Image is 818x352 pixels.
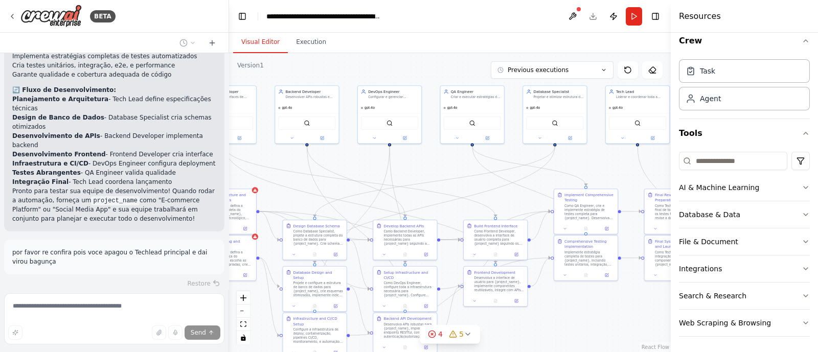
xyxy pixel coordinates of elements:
div: Backend DeveloperDesenvolver APIs robustas e escaláveis, implementar lógica de negócio, gerenciar... [275,85,339,144]
div: Develop Backend APIsComo Backend Developer, implemente todas as APIs necessárias para {project_na... [373,220,437,260]
div: Integrations [679,264,722,274]
g: Edge from a6f412cf-b805-46e6-9bd1-b054d03a4f40 to 3930ec49-1ff1-4e73-86f6-95607c6c6134 [531,209,551,243]
div: QA Engineer [451,89,501,94]
div: Final System Integration and LaunchComo Tech Lead, coordene a integração final de todos os compon... [644,235,709,280]
g: Edge from df29ece6-7473-479c-afb0-c186386dcae9 to a603e872-2f75-417d-b4cb-5d2bbbca63d2 [222,146,498,263]
div: Desenvolva APIs robustas para {project_name}, implemente endpoints RESTful, configure autenticaçã... [383,322,434,339]
div: Backend Developer [285,89,335,94]
a: React Flow attribution [642,344,669,350]
g: Edge from 7e226caf-bdae-4b06-b791-7a947ec3410d to 7b6d7601-0ff9-40bb-b560-303a384a3c00 [621,255,641,261]
div: Projetar e otimizar estrutura de banco de dados para {project_name}, criar schemas eficientes, im... [533,95,583,99]
button: Open in side panel [417,251,435,257]
span: 4 [438,329,443,339]
button: Send [185,325,220,340]
strong: Infraestrutura e CI/CD [12,160,88,167]
g: Edge from 8355c9b1-6b86-4806-aee8-f6c07c4d6c69 to 4aac042a-3e33-486e-9254-deca18db34e7 [350,237,370,291]
div: Frontend Developer [203,89,253,94]
button: File & Document [679,228,810,255]
button: AI & Machine Learning [679,174,810,201]
g: Edge from 5b5f3b86-b877-4ff7-b537-3e8af6338817 to 7ada6703-426a-4390-8138-a757d9359ca9 [350,284,370,335]
button: Open in side panel [508,298,526,304]
button: Open in side panel [225,135,254,141]
button: Execution [288,32,334,53]
button: Open in side panel [327,303,345,309]
button: Open in side panel [236,226,254,232]
span: 5 [459,329,464,339]
div: Define Architecture and Technical Specs [203,192,253,202]
button: 45 [420,325,480,344]
g: Edge from b8b2d765-24fd-41aa-953e-bb88a60304de to 3930ec49-1ff1-4e73-86f6-95607c6c6134 [470,146,588,186]
div: Setup Infrastructure and CI/CD [383,270,434,280]
g: Edge from 587199e2-ee51-40f4-a4c3-1c35a4a6c8b3 to a6f412cf-b805-46e6-9bd1-b054d03a4f40 [440,237,460,242]
span: gpt-4o [365,106,375,110]
div: Configurar e gerenciar infraestrutura, CI/CD pipelines, monitoramento e deployment para {project_... [368,95,418,99]
button: Open in side panel [307,135,336,141]
button: Open in side panel [417,344,435,350]
button: toggle interactivity [237,331,250,344]
div: DevOps Engineer [368,89,418,94]
button: Hide right sidebar [648,9,663,24]
li: - Frontend Developer cria interface [12,150,216,159]
li: Garante qualidade e cobertura adequada de código [12,70,216,79]
button: Click to speak your automation idea [168,325,183,340]
button: Integrations [679,255,810,282]
div: Desenvolver APIs robustas e escaláveis, implementar lógica de negócio, gerenciar banco de dados e... [285,95,335,99]
g: Edge from 20d308bc-b95f-458f-b8fd-a577ecc7d36a to 7e226caf-bdae-4b06-b791-7a947ec3410d [350,255,551,338]
div: Tools [679,148,810,345]
div: Develop Backend APIs [383,223,424,228]
code: project_name [91,196,139,205]
button: No output available [665,226,687,232]
button: No output available [485,251,507,257]
img: SerperDevTool [469,120,475,126]
div: BETA [90,10,116,22]
button: Open in side panel [598,272,616,278]
g: Edge from 3320447f-1757-4a2b-8285-99412a0cc91d to 4aac042a-3e33-486e-9254-deca18db34e7 [387,146,407,263]
g: Edge from b8b2d765-24fd-41aa-953e-bb88a60304de to 7e226caf-bdae-4b06-b791-7a947ec3410d [470,146,588,232]
span: gpt-4o [282,106,292,110]
g: Edge from 01dba822-cab3-4355-8b5d-7783756ba6e6 to 7ada6703-426a-4390-8138-a757d9359ca9 [304,146,407,310]
li: - Database Specialist cria schemas otimizados [12,113,216,131]
div: Build Frontend InterfaceComo Frontend Developer, desenvolva a interface de usuário completa para ... [463,220,528,260]
button: Open in side panel [638,135,667,141]
div: Como Tech Lead, faça a revisão final de todo o código, coordene os testes finais com a equipe, re... [655,204,705,220]
div: Version 1 [237,61,264,69]
button: Open in side panel [327,251,345,257]
strong: Testes Abrangentes [12,169,81,176]
img: Logo [20,5,82,28]
button: Open in side panel [417,303,435,309]
div: Como Tech Lead, defina a arquitetura completa do sistema {project_name}, incluindo stack tecnológ... [203,204,253,220]
div: Final Review and Launch PreparationComo Tech Lead, faça a revisão final de todo o código, coorden... [644,189,709,234]
span: Send [191,328,206,337]
button: No output available [485,298,507,304]
div: Implemente estratégia completa de testes para {project_name}, incluindo testes unitários, integra... [564,250,615,267]
div: Crew [679,55,810,119]
button: Open in side panel [598,226,616,232]
div: Comprehensive Testing Implementation [564,239,615,249]
g: Edge from 30badef2-6479-4b0f-9ace-13257c3cf9d0 to 5b5f3b86-b877-4ff7-b537-3e8af6338817 [312,146,558,263]
div: Build Frontend Interface [474,223,517,228]
strong: Planejamento e Arquitetura [12,96,108,103]
button: No output available [394,303,416,309]
div: Como Backend Developer, implemente todas as APIs necessárias para {project_name} seguindo a arqui... [383,229,434,246]
span: gpt-4o [530,106,540,110]
g: Edge from 587199e2-ee51-40f4-a4c3-1c35a4a6c8b3 to 3930ec49-1ff1-4e73-86f6-95607c6c6134 [440,209,551,243]
div: Web Scraping & Browsing [679,318,771,328]
button: zoom out [237,304,250,318]
button: No output available [394,251,416,257]
div: Project Planning and Architecture [203,239,253,249]
button: Open in side panel [390,135,419,141]
div: QA EngineerCriar e executar estratégias de testes abrangentes para {project_name}, incluindo test... [440,85,505,144]
button: Switch to previous chat [175,37,200,49]
div: Como DevOps Engineer, configure toda a infraestrutura necessária para {project_name}. Configure a... [383,281,434,297]
g: Edge from 91eef8b3-082a-431b-84c3-c0dd7e780d7b to 7b6d7601-0ff9-40bb-b560-303a384a3c00 [635,146,679,232]
div: Implement Comprehensive Testing [564,192,615,202]
div: Tech Lead [616,89,666,94]
span: gpt-4o [447,106,458,110]
div: Final System Integration and Launch [655,239,705,249]
button: fit view [237,318,250,331]
button: Tools [679,119,810,148]
g: Edge from 7ada6703-426a-4390-8138-a757d9359ca9 to a603e872-2f75-417d-b4cb-5d2bbbca63d2 [440,284,460,335]
div: Agent [700,93,721,104]
div: Como Tech Lead, coordene a integração final de todos os componentes do {project_name}, realize co... [655,250,705,267]
button: Open in side panel [555,135,584,141]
